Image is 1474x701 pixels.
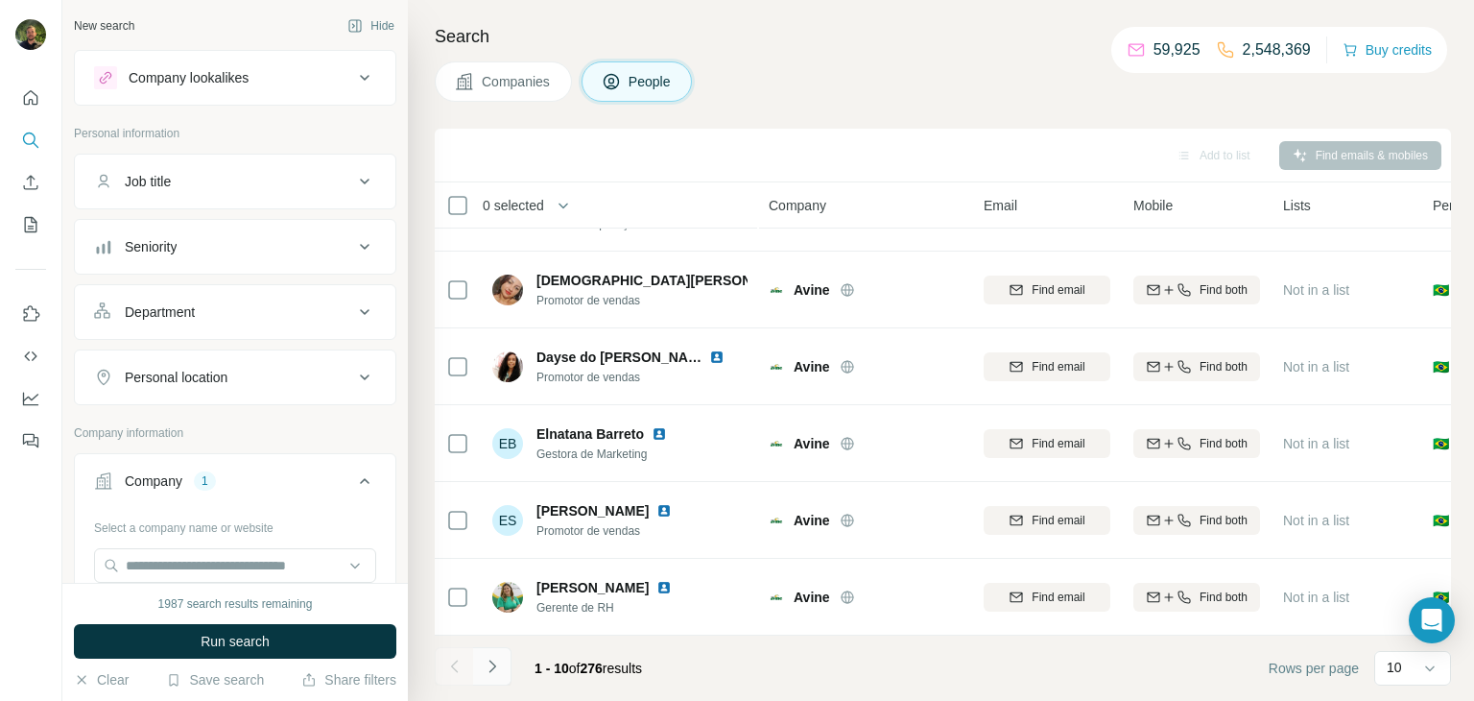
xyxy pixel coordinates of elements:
img: Avatar [492,582,523,613]
button: Find both [1133,352,1260,381]
button: Find both [1133,583,1260,612]
span: Not in a list [1283,590,1349,605]
button: Enrich CSV [15,165,46,200]
span: Not in a list [1283,436,1349,451]
div: Seniority [125,237,177,256]
span: Mobile [1133,196,1173,215]
div: ES [492,505,523,536]
button: Use Surfe on LinkedIn [15,297,46,331]
button: Share filters [301,670,396,689]
button: Navigate to next page [473,647,511,686]
p: 10 [1387,658,1402,677]
button: Quick start [15,81,46,115]
img: Logo of Avine [769,282,784,298]
div: Open Intercom Messenger [1409,597,1455,643]
span: 276 [581,661,603,676]
img: Logo of Avine [769,513,784,528]
span: Avine [794,588,830,607]
button: Find email [984,352,1110,381]
span: 🇧🇷 [1433,588,1449,607]
img: Logo of Avine [769,590,784,605]
div: EB [492,428,523,459]
span: Company [769,196,826,215]
img: Logo of Avine [769,436,784,451]
img: Logo of Avine [769,359,784,375]
div: Department [125,302,195,322]
div: 1 [194,472,216,490]
span: Dayse do [PERSON_NAME] [536,350,713,365]
span: Find both [1200,435,1248,452]
span: Avine [794,434,830,453]
span: 🇧🇷 [1433,434,1449,453]
span: Not in a list [1283,513,1349,528]
button: Feedback [15,423,46,458]
button: Find both [1133,276,1260,304]
button: Run search [74,624,396,659]
div: 1987 search results remaining [158,595,313,613]
button: Find email [984,583,1110,612]
span: Find both [1200,512,1248,529]
button: Find email [984,429,1110,458]
button: Buy credits [1343,36,1432,63]
span: Avine [794,280,830,300]
span: [PERSON_NAME] [536,501,649,520]
button: Seniority [75,224,395,270]
span: Rows per page [1269,659,1359,678]
button: Hide [334,12,408,40]
span: Find both [1200,358,1248,375]
img: Avatar [15,19,46,50]
p: Personal information [74,125,396,142]
div: Company lookalikes [129,68,249,87]
div: Company [125,471,182,491]
img: LinkedIn logo [652,426,667,442]
img: LinkedIn logo [656,580,672,595]
button: Personal location [75,354,395,400]
img: LinkedIn logo [709,350,725,365]
span: 0 selected [483,196,544,215]
button: Save search [166,670,264,689]
button: Find both [1133,429,1260,458]
span: Not in a list [1283,282,1349,298]
h4: Search [435,23,1451,50]
span: Companies [482,72,552,91]
div: Job title [125,172,171,191]
button: Use Surfe API [15,339,46,374]
span: 🇧🇷 [1433,280,1449,300]
img: LinkedIn logo [656,503,672,519]
button: Company1 [75,458,395,512]
button: Find both [1133,506,1260,535]
div: Select a company name or website [94,512,376,537]
span: People [629,72,673,91]
span: Find email [1032,358,1084,375]
span: Avine [794,357,830,376]
span: Find email [1032,589,1084,606]
span: Promotor de vendas [536,522,695,540]
button: Job title [75,158,395,205]
button: Find email [984,276,1110,304]
span: results [535,661,642,676]
span: Find email [1032,512,1084,529]
span: 🇧🇷 [1433,511,1449,530]
p: 2,548,369 [1243,38,1311,61]
span: Find email [1032,281,1084,299]
button: Dashboard [15,381,46,416]
span: Promotor de vendas [536,369,748,386]
span: Find email [1032,435,1084,452]
span: Email [984,196,1017,215]
span: Find both [1200,281,1248,299]
span: Not in a list [1283,359,1349,375]
span: Lists [1283,196,1311,215]
span: 1 - 10 [535,661,569,676]
span: of [569,661,581,676]
div: Personal location [125,368,227,387]
button: My lists [15,207,46,242]
span: Run search [201,632,270,651]
span: Avine [794,511,830,530]
p: 59,925 [1153,38,1201,61]
p: Company information [74,424,396,442]
div: New search [74,17,134,35]
button: Find email [984,506,1110,535]
span: Gerente de RH [536,599,695,616]
span: 🇧🇷 [1433,357,1449,376]
button: Search [15,123,46,157]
